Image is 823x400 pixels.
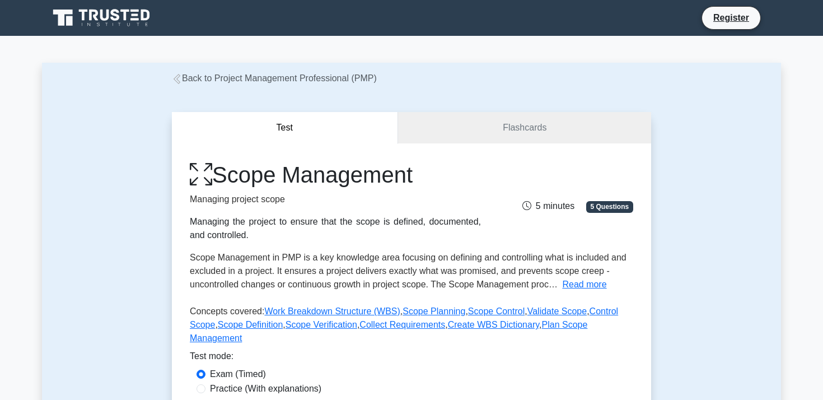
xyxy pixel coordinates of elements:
a: Scope Verification [286,320,357,329]
a: Scope Control [468,306,525,316]
span: Scope Management in PMP is a key knowledge area focusing on defining and controlling what is incl... [190,253,626,289]
span: 5 minutes [522,201,574,211]
div: Test mode: [190,350,633,368]
a: Work Breakdown Structure (WBS) [264,306,400,316]
a: Validate Scope [527,306,587,316]
a: Back to Project Management Professional (PMP) [172,73,377,83]
a: Collect Requirements [359,320,445,329]
a: Create WBS Dictionary [448,320,539,329]
a: Flashcards [398,112,651,144]
button: Test [172,112,398,144]
p: Concepts covered: , , , , , , , , , [190,305,633,350]
label: Practice (With explanations) [210,382,321,396]
span: 5 Questions [586,201,633,212]
label: Exam (Timed) [210,368,266,381]
a: Register [707,11,756,25]
h1: Scope Management [190,161,481,188]
p: Managing project scope [190,193,481,206]
a: Scope Planning [403,306,465,316]
div: Managing the project to ensure that the scope is defined, documented, and controlled. [190,215,481,242]
a: Scope Definition [218,320,283,329]
button: Read more [562,278,606,291]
